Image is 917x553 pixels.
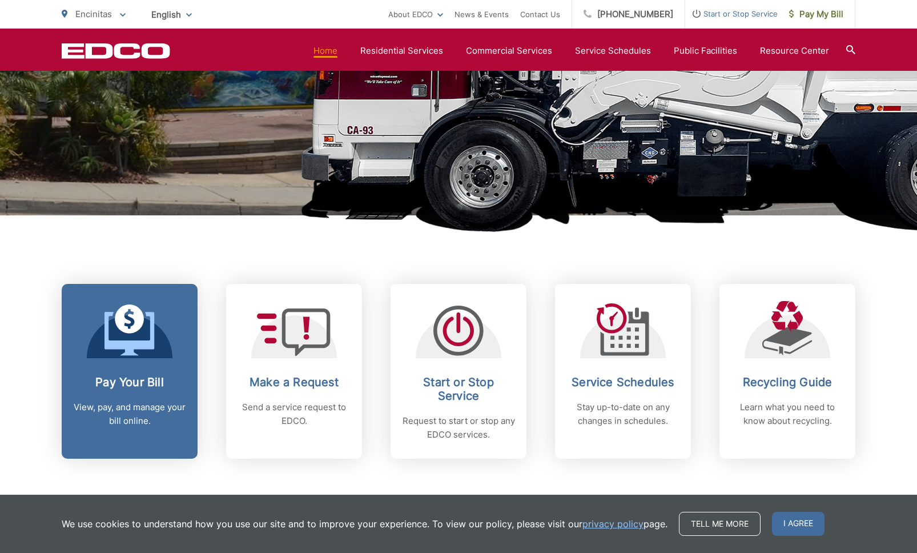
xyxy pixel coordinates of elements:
[760,44,829,58] a: Resource Center
[360,44,443,58] a: Residential Services
[582,517,643,531] a: privacy policy
[679,512,761,536] a: Tell me more
[566,375,679,389] h2: Service Schedules
[789,7,843,21] span: Pay My Bill
[731,400,844,428] p: Learn what you need to know about recycling.
[719,284,855,459] a: Recycling Guide Learn what you need to know about recycling.
[226,284,362,459] a: Make a Request Send a service request to EDCO.
[402,414,515,442] p: Request to start or stop any EDCO services.
[238,400,351,428] p: Send a service request to EDCO.
[238,375,351,389] h2: Make a Request
[143,5,200,25] span: English
[73,400,186,428] p: View, pay, and manage your bill online.
[62,43,170,59] a: EDCD logo. Return to the homepage.
[455,7,509,21] a: News & Events
[772,512,825,536] span: I agree
[674,44,737,58] a: Public Facilities
[466,44,552,58] a: Commercial Services
[313,44,337,58] a: Home
[62,284,198,459] a: Pay Your Bill View, pay, and manage your bill online.
[731,375,844,389] h2: Recycling Guide
[575,44,651,58] a: Service Schedules
[566,400,679,428] p: Stay up-to-date on any changes in schedules.
[555,284,691,459] a: Service Schedules Stay up-to-date on any changes in schedules.
[62,517,667,531] p: We use cookies to understand how you use our site and to improve your experience. To view our pol...
[388,7,443,21] a: About EDCO
[402,375,515,403] h2: Start or Stop Service
[520,7,560,21] a: Contact Us
[75,9,112,19] span: Encinitas
[73,375,186,389] h2: Pay Your Bill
